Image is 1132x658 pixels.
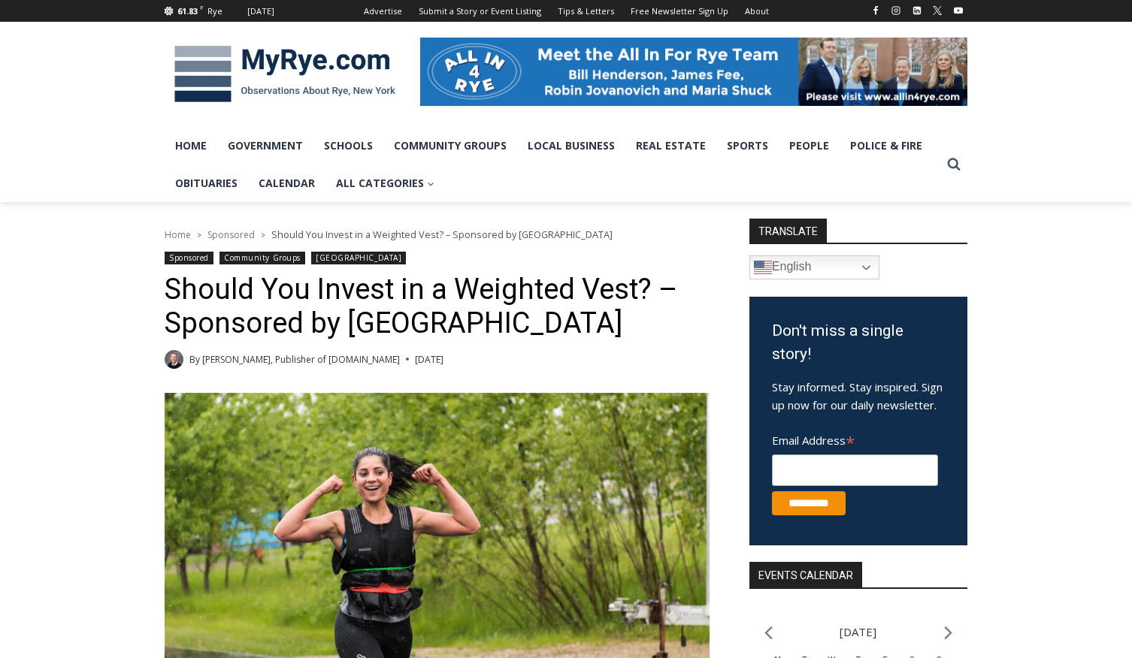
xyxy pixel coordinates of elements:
[415,352,443,367] time: [DATE]
[772,319,945,367] h3: Don't miss a single story!
[336,175,434,192] span: All Categories
[949,2,967,20] a: YouTube
[908,2,926,20] a: Linkedin
[165,127,217,164] a: Home
[165,350,183,369] a: Author image
[165,35,405,113] img: MyRye.com
[313,127,383,164] a: Schools
[165,273,710,341] h1: Should You Invest in a Weighted Vest? – Sponsored by [GEOGRAPHIC_DATA]
[383,127,517,164] a: Community Groups
[772,378,945,414] p: Stay informed. Stay inspired. Sign up now for our daily newsletter.
[271,228,613,241] span: Should You Invest in a Weighted Vest? – Sponsored by [GEOGRAPHIC_DATA]
[764,626,773,640] a: Previous month
[944,626,952,640] a: Next month
[749,562,862,587] h2: Events Calendar
[420,38,967,105] img: All in for Rye
[928,2,946,20] a: X
[772,425,938,452] label: Email Address
[867,2,885,20] a: Facebook
[261,230,265,240] span: >
[754,258,772,276] img: en
[207,5,222,18] div: Rye
[165,228,191,241] a: Home
[840,127,933,164] a: Police & Fire
[165,164,248,202] a: Obituaries
[247,5,274,18] div: [DATE]
[165,252,213,264] a: Sponsored
[165,227,710,242] nav: Breadcrumbs
[779,127,840,164] a: People
[202,353,400,366] a: [PERSON_NAME], Publisher of [DOMAIN_NAME]
[217,127,313,164] a: Government
[200,3,204,11] span: F
[517,127,625,164] a: Local Business
[325,164,445,202] a: All Categories
[716,127,779,164] a: Sports
[940,151,967,178] button: View Search Form
[749,219,827,243] strong: TRANSLATE
[165,127,940,203] nav: Primary Navigation
[248,164,325,202] a: Calendar
[311,252,406,264] a: [GEOGRAPHIC_DATA]
[189,352,200,367] span: By
[749,255,879,279] a: English
[887,2,905,20] a: Instagram
[625,127,716,164] a: Real Estate
[219,252,304,264] a: Community Groups
[197,230,201,240] span: >
[177,5,198,17] span: 61.83
[207,228,255,241] a: Sponsored
[840,622,876,642] li: [DATE]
